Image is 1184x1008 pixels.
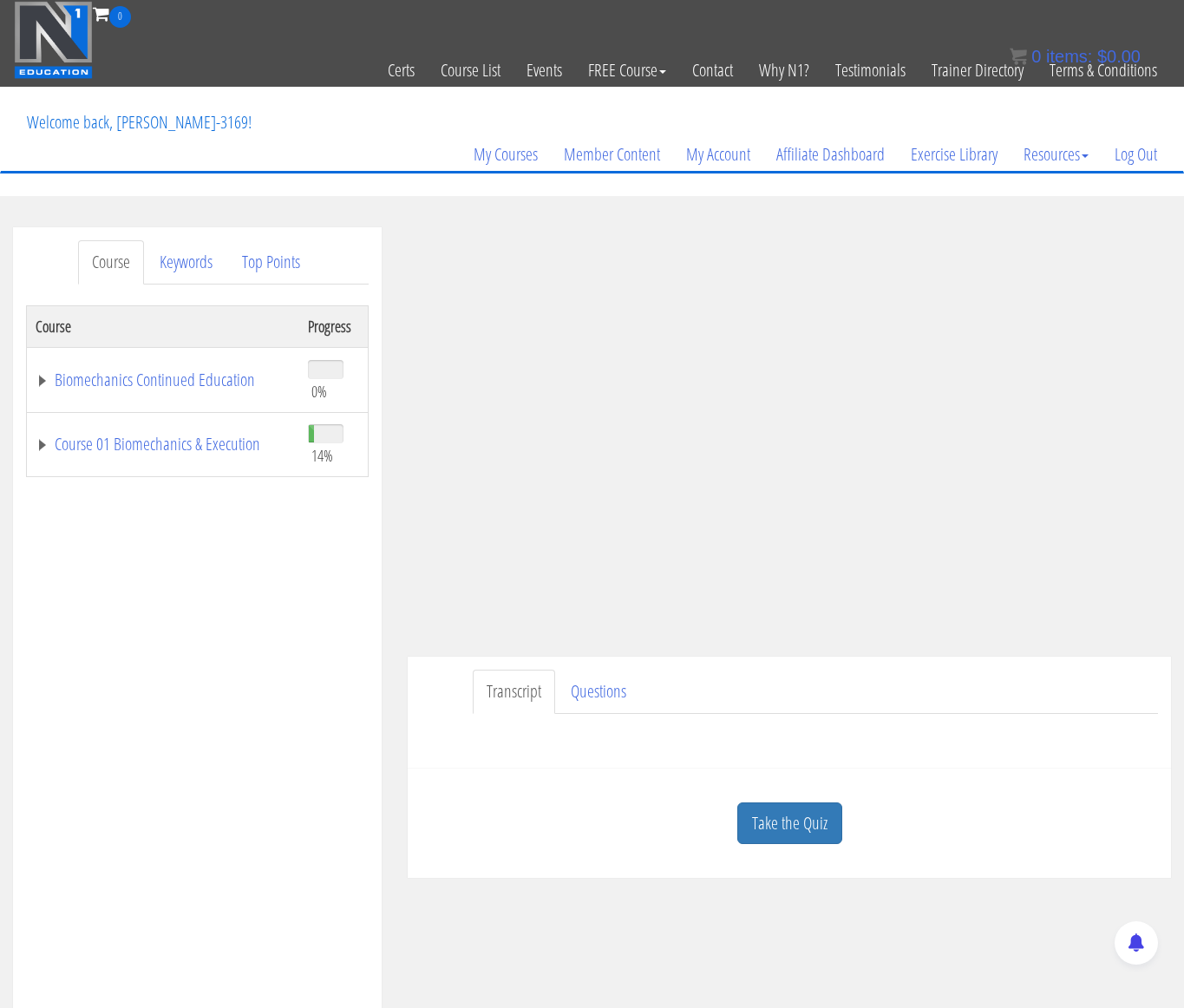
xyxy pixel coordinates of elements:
[428,28,514,113] a: Course List
[78,240,144,285] a: Course
[898,113,1011,196] a: Exercise Library
[551,113,673,196] a: Member Content
[146,240,226,285] a: Keywords
[679,28,746,113] a: Contact
[311,382,327,401] span: 0%
[1097,47,1141,66] bdi: 0.00
[36,435,291,453] a: Course 01 Biomechanics & Execution
[299,305,368,347] th: Progress
[673,113,763,196] a: My Account
[375,28,428,113] a: Certs
[1011,113,1102,196] a: Resources
[36,371,291,389] a: Biomechanics Continued Education
[746,28,822,113] a: Why N1?
[93,2,131,25] a: 0
[557,670,640,714] a: Questions
[1037,28,1170,113] a: Terms & Conditions
[27,305,300,347] th: Course
[473,670,555,714] a: Transcript
[1097,47,1107,66] span: $
[737,802,842,845] a: Take the Quiz
[1010,47,1141,66] a: 0 items: $0.00
[919,28,1037,113] a: Trainer Directory
[228,240,314,285] a: Top Points
[1010,48,1027,65] img: icon11.png
[1046,47,1092,66] span: items:
[1031,47,1041,66] span: 0
[575,28,679,113] a: FREE Course
[1102,113,1170,196] a: Log Out
[514,28,575,113] a: Events
[14,1,93,79] img: n1-education
[822,28,919,113] a: Testimonials
[461,113,551,196] a: My Courses
[763,113,898,196] a: Affiliate Dashboard
[311,446,333,465] span: 14%
[109,6,131,28] span: 0
[14,88,265,157] p: Welcome back, [PERSON_NAME]-3169!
